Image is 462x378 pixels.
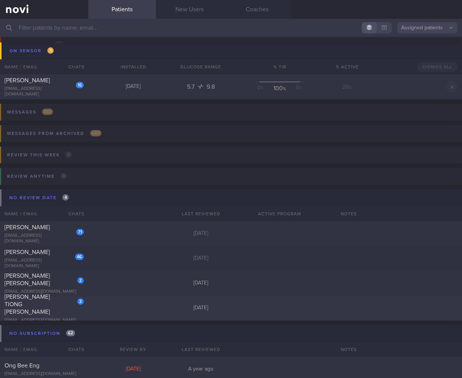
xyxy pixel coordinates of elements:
[5,371,84,377] div: [EMAIL_ADDRESS][DOMAIN_NAME]
[167,255,235,262] div: [DATE]
[58,59,88,74] div: Chats
[5,289,84,295] div: [EMAIL_ADDRESS][DOMAIN_NAME]
[167,230,235,237] div: [DATE]
[77,277,84,284] div: 2
[235,59,325,74] div: % TIR
[100,83,167,90] div: [DATE]
[62,194,69,201] span: 4
[76,229,84,235] div: 71
[47,47,54,54] span: 1
[325,59,370,74] div: % Active
[66,330,75,336] span: 62
[5,363,39,369] span: Ong Bee Eng
[167,59,235,74] div: Glucose Range
[417,62,457,72] button: Dismiss All
[100,342,167,357] div: Review By
[397,22,457,33] button: Assigned patients
[5,171,69,181] div: Review anytime
[257,85,271,92] div: 0
[5,273,50,286] span: [PERSON_NAME] [PERSON_NAME]
[167,280,235,287] div: [DATE]
[42,109,53,115] span: 332
[5,129,103,139] div: Messages from Archived
[336,206,462,221] div: Notes
[5,294,50,315] span: [PERSON_NAME] TIONG [PERSON_NAME]
[76,82,84,88] div: 16
[207,84,215,90] span: 9.8
[288,85,302,92] div: 0
[167,206,235,221] div: Last Reviewed
[77,298,84,305] div: 2
[5,258,84,269] div: [EMAIL_ADDRESS][DOMAIN_NAME]
[167,366,235,373] div: A year ago
[187,84,196,90] span: 5.7
[336,342,462,357] div: Notes
[5,86,84,97] div: [EMAIL_ADDRESS][DOMAIN_NAME]
[90,130,101,136] span: 693
[60,173,67,179] span: 0
[5,318,84,323] div: [EMAIL_ADDRESS][DOMAIN_NAME]
[5,249,50,255] span: [PERSON_NAME]
[325,83,370,91] div: 26
[65,151,72,158] span: 0
[58,342,88,357] div: Chats
[5,224,50,230] span: [PERSON_NAME]
[100,366,167,373] div: [DATE]
[283,87,286,91] sub: %
[5,233,84,244] div: [EMAIL_ADDRESS][DOMAIN_NAME]
[58,206,88,221] div: Chats
[5,150,74,160] div: Review this week
[100,59,167,74] div: Installed
[273,85,287,92] div: 100
[8,193,71,203] div: No review date
[235,206,325,221] div: Active Program
[167,342,235,357] div: Last Reviewed
[167,305,235,311] div: [DATE]
[8,328,77,339] div: No subscription
[5,107,55,117] div: Messages
[75,254,84,260] div: 46
[299,86,302,90] sub: %
[5,77,50,83] span: [PERSON_NAME]
[261,86,264,90] sub: %
[349,85,352,90] sub: %
[8,46,56,56] div: On sensor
